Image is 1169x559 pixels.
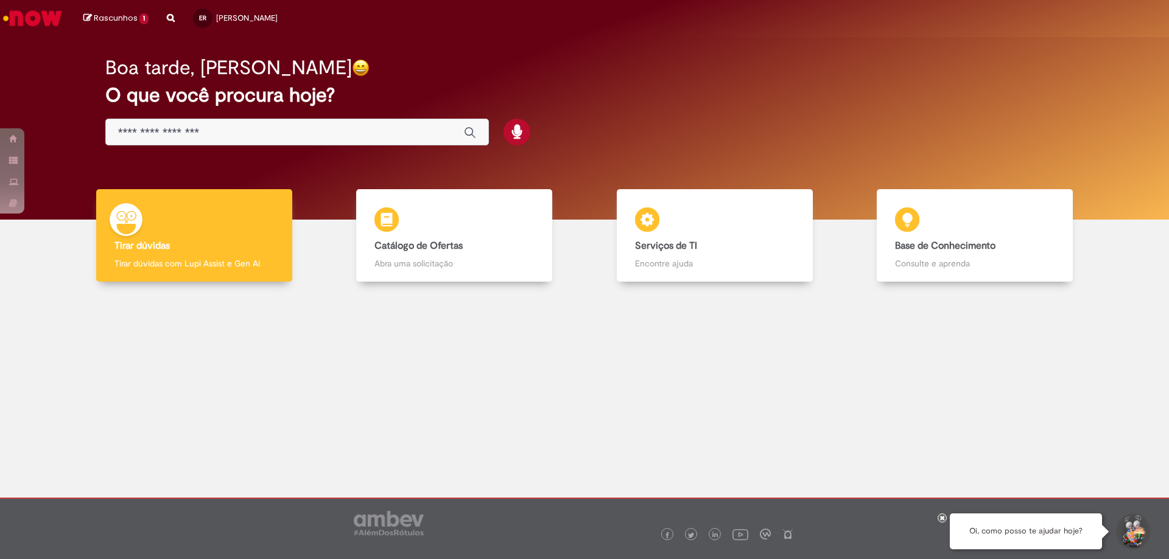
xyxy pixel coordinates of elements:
[1114,513,1151,550] button: Iniciar Conversa de Suporte
[105,57,352,78] h2: Boa tarde, [PERSON_NAME]
[64,189,325,282] a: Tirar dúvidas Tirar dúvidas com Lupi Assist e Gen Ai
[732,526,748,542] img: logo_footer_youtube.png
[635,240,697,252] b: Serviços de TI
[105,85,1064,106] h2: O que você procura hoje?
[895,240,995,252] b: Base de Conhecimento
[688,532,694,538] img: logo_footer_twitter.png
[216,13,278,23] span: [PERSON_NAME]
[845,189,1106,282] a: Base de Conhecimento Consulte e aprenda
[895,257,1055,269] p: Consulte e aprenda
[83,13,149,24] a: Rascunhos
[1,6,64,30] img: ServiceNow
[114,240,170,252] b: Tirar dúvidas
[950,513,1102,549] div: Oi, como posso te ajudar hoje?
[584,189,845,282] a: Serviços de TI Encontre ajuda
[374,257,534,269] p: Abra uma solicitação
[139,13,149,24] span: 1
[352,59,370,77] img: happy-face.png
[712,532,718,539] img: logo_footer_linkedin.png
[782,529,793,540] img: logo_footer_naosei.png
[94,12,138,24] span: Rascunhos
[199,14,206,22] span: ER
[354,511,424,535] img: logo_footer_ambev_rotulo_gray.png
[374,240,463,252] b: Catálogo de Ofertas
[114,257,274,269] p: Tirar dúvidas com Lupi Assist e Gen Ai
[760,529,771,540] img: logo_footer_workplace.png
[635,257,795,269] p: Encontre ajuda
[664,532,670,538] img: logo_footer_facebook.png
[325,189,585,282] a: Catálogo de Ofertas Abra uma solicitação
